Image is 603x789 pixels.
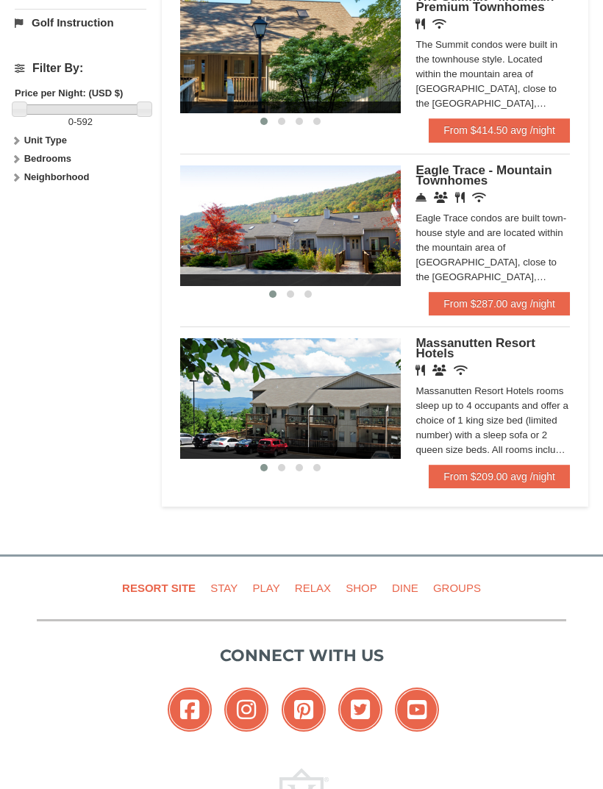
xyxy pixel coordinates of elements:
[415,336,535,360] span: Massanutten Resort Hotels
[76,116,93,127] span: 592
[289,571,337,604] a: Relax
[340,571,383,604] a: Shop
[415,384,570,457] div: Massanutten Resort Hotels rooms sleep up to 4 occupants and offer a choice of 1 king size bed (li...
[432,18,446,29] i: Wireless Internet (free)
[37,643,566,668] p: Connect with us
[24,153,71,164] strong: Bedrooms
[24,171,90,182] strong: Neighborhood
[434,192,448,203] i: Conference Facilities
[432,365,446,376] i: Banquet Facilities
[24,135,67,146] strong: Unit Type
[455,192,465,203] i: Restaurant
[427,571,487,604] a: Groups
[415,192,427,203] i: Concierge Desk
[415,18,425,29] i: Restaurant
[415,365,425,376] i: Restaurant
[68,116,74,127] span: 0
[116,571,201,604] a: Resort Site
[204,571,243,604] a: Stay
[415,38,570,111] div: The Summit condos were built in the townhouse style. Located within the mountain area of [GEOGRAP...
[429,118,570,142] a: From $414.50 avg /night
[454,365,468,376] i: Wireless Internet (free)
[472,192,486,203] i: Wireless Internet (free)
[15,88,123,99] strong: Price per Night: (USD $)
[15,62,146,75] h4: Filter By:
[415,211,570,285] div: Eagle Trace condos are built town-house style and are located within the mountain area of [GEOGRA...
[386,571,424,604] a: Dine
[15,115,146,129] label: -
[15,9,146,36] a: Golf Instruction
[429,292,570,315] a: From $287.00 avg /night
[246,571,285,604] a: Play
[415,163,552,188] span: Eagle Trace - Mountain Townhomes
[429,465,570,488] a: From $209.00 avg /night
